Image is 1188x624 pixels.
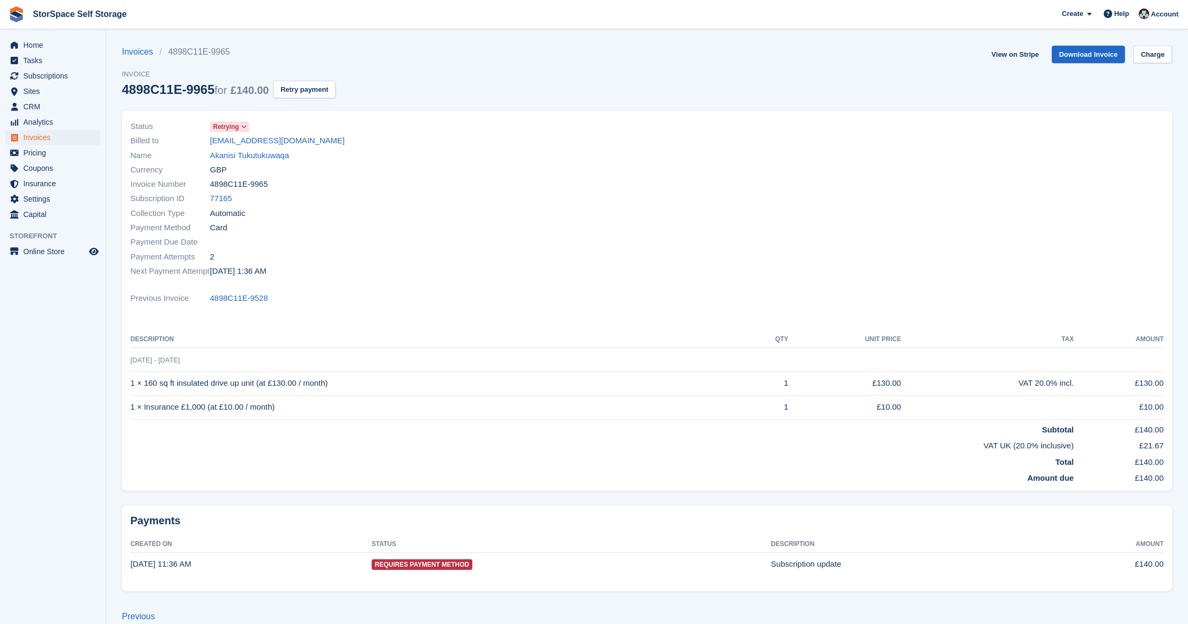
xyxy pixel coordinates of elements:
td: £130.00 [788,371,901,395]
td: 1 × Insurance £1,000 (at £10.00 / month) [130,395,747,419]
span: Analytics [23,115,87,129]
span: Currency [130,164,210,176]
span: Pricing [23,145,87,160]
span: 2 [210,251,214,263]
strong: Amount due [1027,473,1074,482]
a: menu [5,115,100,129]
th: Amount [1073,331,1164,348]
th: Unit Price [788,331,901,348]
span: Subscription ID [130,193,210,205]
span: Capital [23,207,87,222]
h2: Payments [130,514,1164,527]
span: Tasks [23,53,87,68]
a: Charge [1133,46,1172,63]
a: menu [5,145,100,160]
span: Sites [23,84,87,99]
a: menu [5,84,100,99]
span: Payment Method [130,222,210,234]
a: menu [5,130,100,145]
td: £10.00 [788,395,901,419]
span: CRM [23,99,87,114]
span: Automatic [210,207,245,220]
td: Subscription update [771,552,1050,576]
span: Invoice Number [130,178,210,190]
span: Storefront [10,231,105,241]
th: Created On [130,536,372,553]
span: Status [130,120,210,133]
span: Collection Type [130,207,210,220]
time: 2025-08-21 00:36:54 UTC [210,265,266,278]
td: £140.00 [1073,468,1164,484]
span: Name [130,150,210,162]
a: Akanisi Tukutukuwaqa [210,150,289,162]
a: menu [5,38,100,53]
td: VAT UK (20.0% inclusive) [130,436,1073,452]
th: Description [771,536,1050,553]
td: £10.00 [1073,395,1164,419]
a: menu [5,244,100,259]
div: VAT 20.0% incl. [901,377,1074,389]
td: 1 × 160 sq ft insulated drive up unit (at £130.00 / month) [130,371,747,395]
td: £140.00 [1073,419,1164,436]
span: Coupons [23,161,87,176]
a: View on Stripe [987,46,1043,63]
a: menu [5,207,100,222]
span: Payment Due Date [130,236,210,248]
span: Retrying [213,122,239,132]
th: QTY [747,331,788,348]
a: menu [5,99,100,114]
span: [DATE] - [DATE] [130,356,180,364]
span: Invoices [23,130,87,145]
span: Invoice [122,69,336,80]
span: Requires Payment Method [372,559,472,570]
span: Help [1114,8,1129,19]
span: £140.00 [231,84,269,96]
span: for [215,84,227,96]
a: [EMAIL_ADDRESS][DOMAIN_NAME] [210,135,345,147]
span: Subscriptions [23,68,87,83]
span: Next Payment Attempt [130,265,210,278]
img: stora-icon-8386f47178a22dfd0bd8f6a31ec36ba5ce8667c1dd55bd0f319d3a0aa187defe.svg [8,6,24,22]
span: Online Store [23,244,87,259]
a: Download Invoice [1052,46,1125,63]
span: GBP [210,164,227,176]
td: £140.00 [1050,552,1164,576]
td: £21.67 [1073,436,1164,452]
a: menu [5,68,100,83]
nav: breadcrumbs [122,46,336,58]
a: Preview store [87,245,100,258]
span: Settings [23,192,87,206]
a: Invoices [122,46,160,58]
a: Previous [122,612,155,621]
span: Create [1062,8,1083,19]
span: Account [1151,9,1178,20]
td: 1 [747,371,788,395]
img: Ross Hadlington [1139,8,1149,19]
span: Card [210,222,227,234]
span: Insurance [23,176,87,191]
td: £140.00 [1073,452,1164,469]
th: Tax [901,331,1074,348]
th: Amount [1050,536,1164,553]
div: 4898C11E-9965 [122,82,269,97]
time: 2025-08-17 10:36:48 UTC [130,559,191,568]
td: £130.00 [1073,371,1164,395]
span: Payment Attempts [130,251,210,263]
a: 77165 [210,193,232,205]
span: 4898C11E-9965 [210,178,268,190]
th: Description [130,331,747,348]
a: 4898C11E-9528 [210,292,268,305]
span: Billed to [130,135,210,147]
a: menu [5,176,100,191]
a: StorSpace Self Storage [29,5,131,23]
strong: Subtotal [1042,425,1073,434]
a: menu [5,161,100,176]
strong: Total [1055,457,1074,466]
a: Retrying [210,120,249,133]
a: menu [5,192,100,206]
button: Retry payment [273,81,336,98]
span: Home [23,38,87,53]
th: Status [372,536,771,553]
a: menu [5,53,100,68]
span: Previous Invoice [130,292,210,305]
